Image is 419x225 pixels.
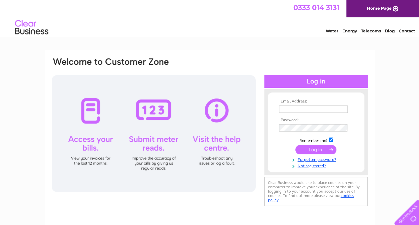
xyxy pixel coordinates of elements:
[52,4,367,32] div: Clear Business is a trading name of Verastar Limited (registered in [GEOGRAPHIC_DATA] No. 3667643...
[385,28,395,33] a: Blog
[361,28,381,33] a: Telecoms
[326,28,338,33] a: Water
[277,118,355,123] th: Password:
[342,28,357,33] a: Energy
[279,156,355,162] a: Forgotten password?
[293,3,339,12] a: 0333 014 3131
[295,145,336,154] input: Submit
[277,99,355,104] th: Email Address:
[15,17,49,38] img: logo.png
[268,193,354,202] a: cookies policy
[399,28,415,33] a: Contact
[264,177,368,206] div: Clear Business would like to place cookies on your computer to improve your experience of the sit...
[279,162,355,169] a: Not registered?
[277,137,355,143] td: Remember me?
